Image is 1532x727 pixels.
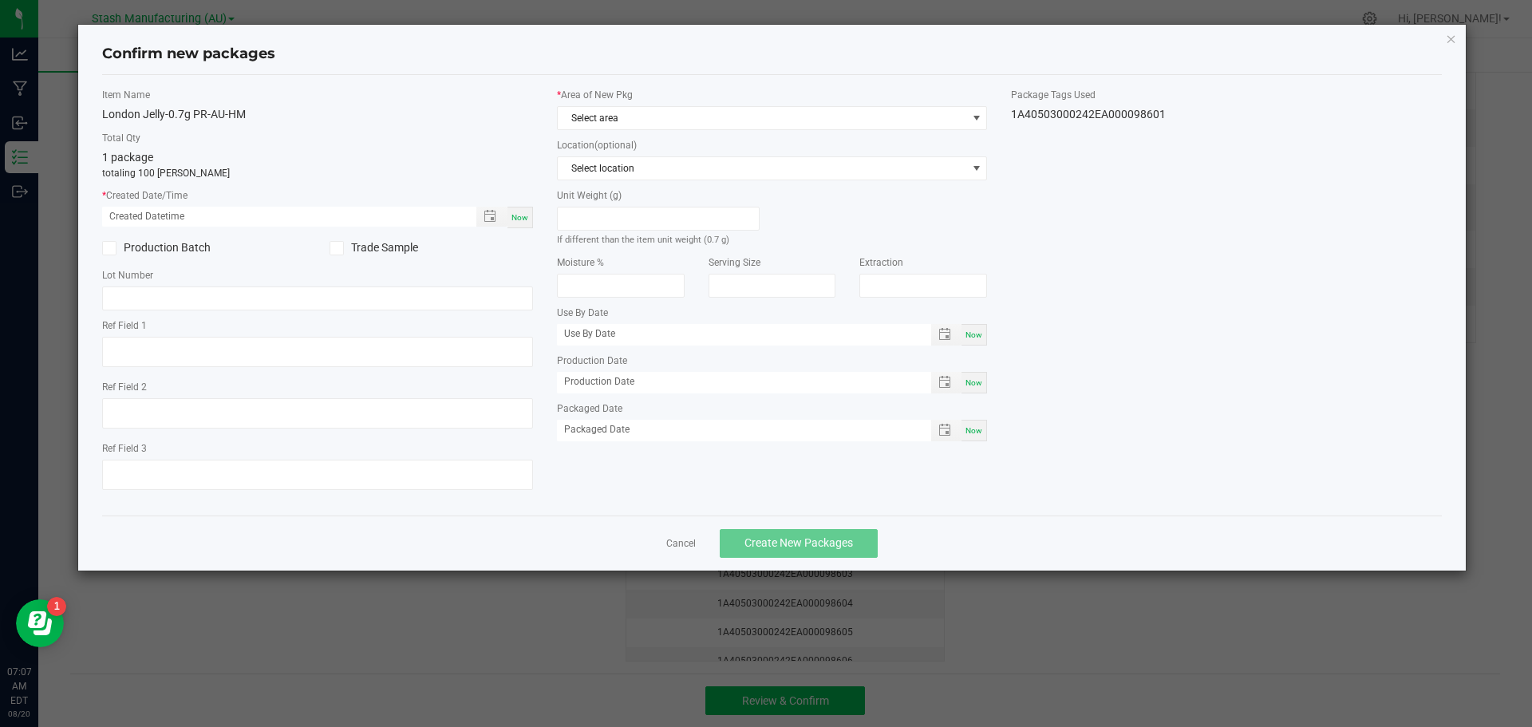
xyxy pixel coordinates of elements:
[931,372,962,393] span: Toggle popup
[931,420,962,441] span: Toggle popup
[102,88,533,102] label: Item Name
[330,239,533,256] label: Trade Sample
[102,318,533,333] label: Ref Field 1
[557,156,988,180] span: NO DATA FOUND
[557,372,914,392] input: Production Date
[102,166,533,180] p: totaling 100 [PERSON_NAME]
[965,378,982,387] span: Now
[557,138,988,152] label: Location
[102,188,533,203] label: Created Date/Time
[744,536,853,549] span: Create New Packages
[102,380,533,394] label: Ref Field 2
[859,255,987,270] label: Extraction
[965,426,982,435] span: Now
[511,213,528,222] span: Now
[557,88,988,102] label: Area of New Pkg
[102,268,533,283] label: Lot Number
[1011,88,1442,102] label: Package Tags Used
[558,157,967,180] span: Select location
[476,207,507,227] span: Toggle popup
[931,324,962,346] span: Toggle popup
[557,235,729,245] small: If different than the item unit weight (0.7 g)
[557,306,988,320] label: Use By Date
[102,131,533,145] label: Total Qty
[557,354,988,368] label: Production Date
[102,44,1443,65] h4: Confirm new packages
[102,106,533,123] div: London Jelly-0.7g PR-AU-HM
[557,324,914,344] input: Use By Date
[709,255,836,270] label: Serving Size
[558,107,967,129] span: Select area
[965,330,982,339] span: Now
[557,188,760,203] label: Unit Weight (g)
[557,255,685,270] label: Moisture %
[102,239,306,256] label: Production Batch
[102,151,153,164] span: 1 package
[594,140,637,151] span: (optional)
[557,106,988,130] span: NO DATA FOUND
[1011,106,1442,123] div: 1A40503000242EA000098601
[557,401,988,416] label: Packaged Date
[102,441,533,456] label: Ref Field 3
[16,599,64,647] iframe: Resource center
[666,537,696,551] a: Cancel
[47,597,66,616] iframe: Resource center unread badge
[557,420,914,440] input: Packaged Date
[720,529,878,558] button: Create New Packages
[102,207,460,227] input: Created Datetime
